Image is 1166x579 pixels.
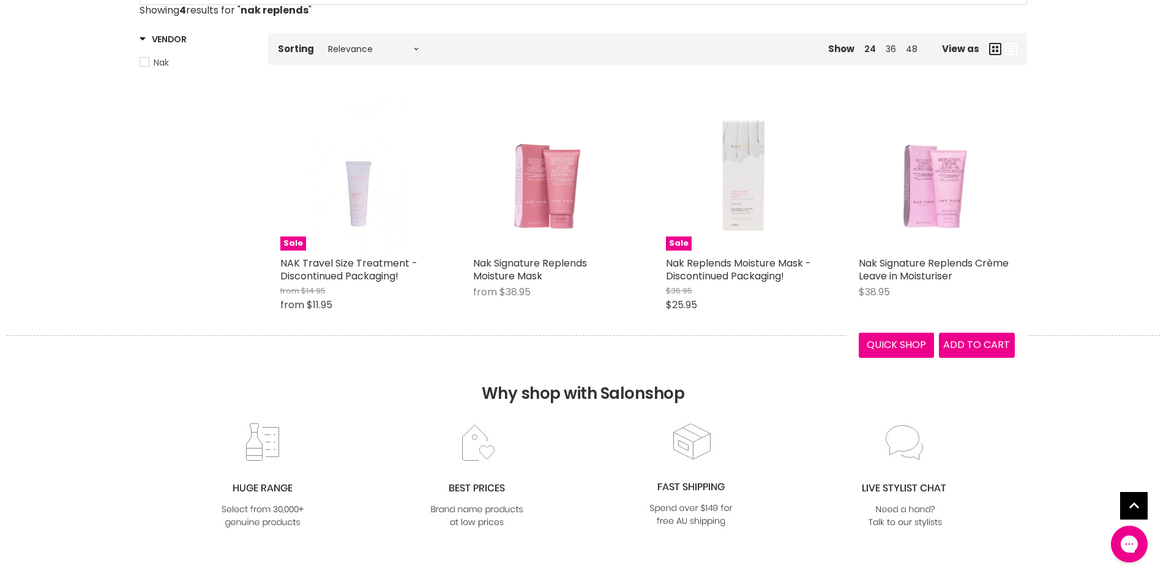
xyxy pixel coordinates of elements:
[280,298,304,312] span: from
[1105,521,1154,567] iframe: Gorgias live chat messenger
[666,285,692,297] span: $36.95
[179,3,186,17] strong: 4
[280,94,436,251] a: NAK Travel Size Treatment - Discontinued Packaging!Sale
[473,256,587,283] a: Nak Signature Replends Moisture Mask
[666,94,822,251] a: Nak Replends Moisture Mask - Discontinued Packaging!Sale
[859,256,1009,283] a: Nak Signature Replends Crème Leave in Moisturiser
[859,285,890,299] span: $38.95
[856,423,955,530] img: chat_c0a1c8f7-3133-4fc6-855f-7264552747f6.jpg
[682,94,805,251] img: Nak Replends Moisture Mask - Discontinued Packaging!
[488,94,613,251] img: Nak Signature Replends Moisture Mask
[666,256,811,283] a: Nak Replends Moisture Mask - Discontinued Packaging!
[280,285,299,297] span: from
[906,43,917,55] a: 48
[427,423,526,530] img: prices.jpg
[140,56,253,69] a: Nak
[499,285,531,299] span: $38.95
[307,298,332,312] span: $11.95
[666,298,697,312] span: $25.95
[943,338,1010,352] span: Add to cart
[864,43,876,55] a: 24
[939,333,1015,357] button: Add to cart
[1120,492,1148,524] span: Back to top
[241,3,308,17] strong: nak replends
[1120,492,1148,520] a: Back to top
[280,256,417,283] a: NAK Travel Size Treatment - Discontinued Packaging!
[828,42,854,55] span: Show
[278,44,314,54] label: Sorting
[306,94,410,251] img: NAK Travel Size Treatment - Discontinued Packaging!
[886,43,896,55] a: 36
[140,33,187,45] h3: Vendor
[6,335,1160,422] h2: Why shop with Salonshop
[641,422,741,529] img: fast.jpg
[859,333,935,357] button: Quick shop
[473,285,497,299] span: from
[473,94,629,251] a: Nak Signature Replends Moisture Mask
[874,94,999,251] img: Nak Signature Replends Crème Leave in Moisturiser
[942,44,979,54] span: View as
[154,56,169,69] span: Nak
[301,285,326,297] span: $14.95
[140,5,1027,16] p: Showing results for " "
[859,94,1015,251] a: Nak Signature Replends Crème Leave in Moisturiser
[213,423,312,530] img: range2_8cf790d4-220e-469f-917d-a18fed3854b6.jpg
[280,237,306,251] span: Sale
[666,237,692,251] span: Sale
